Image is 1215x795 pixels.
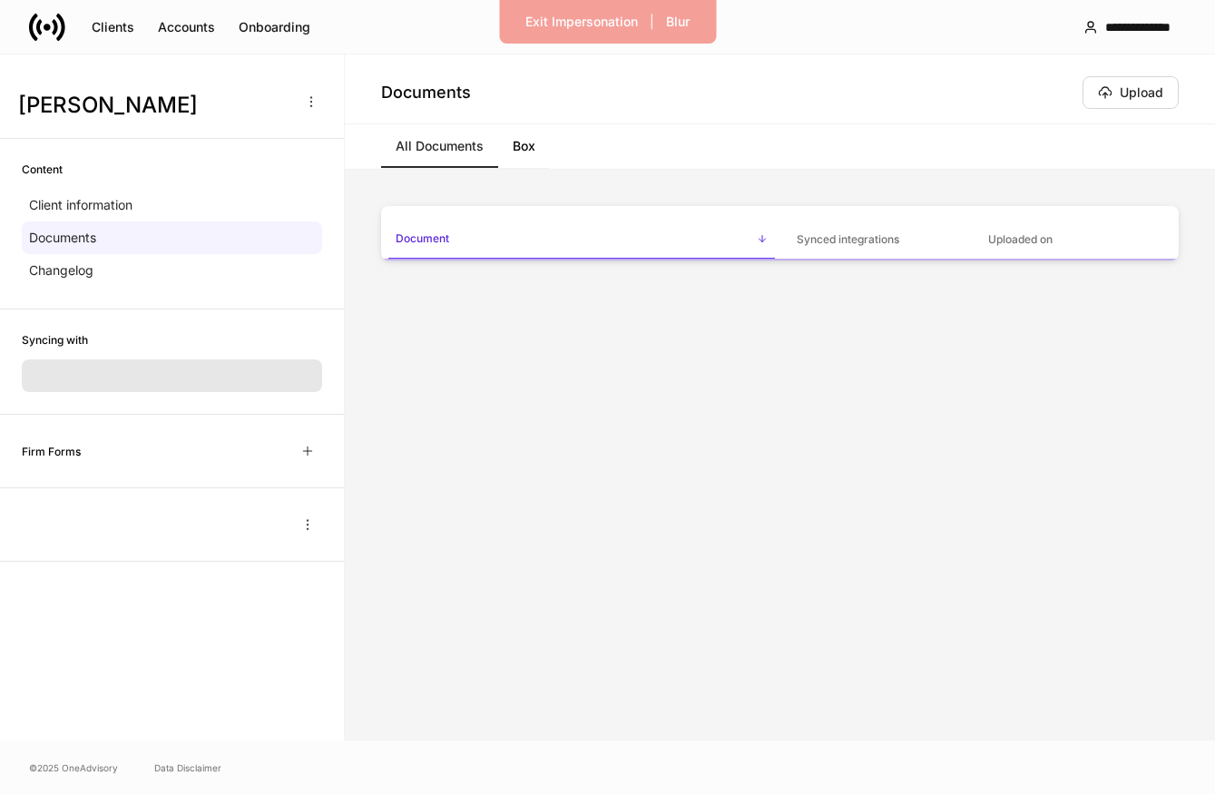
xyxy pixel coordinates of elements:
h3: [PERSON_NAME] [18,91,289,120]
h6: Document [396,230,449,247]
button: Onboarding [227,13,322,42]
span: Document [388,221,775,260]
a: Data Disclaimer [154,761,221,775]
h6: Syncing with [22,331,88,348]
h6: Uploaded on [988,231,1053,248]
h6: Synced integrations [797,231,899,248]
div: Upload [1120,83,1163,102]
div: Exit Impersonation [525,13,638,31]
div: Clients [92,18,134,36]
span: Synced integrations [789,221,966,259]
button: Accounts [146,13,227,42]
span: © 2025 OneAdvisory [29,761,118,775]
a: Client information [22,189,322,221]
button: Upload [1083,76,1179,109]
button: Blur [654,7,701,36]
a: Changelog [22,254,322,287]
h6: Content [22,161,63,178]
p: Changelog [29,261,93,280]
div: Onboarding [239,18,310,36]
p: Documents [29,229,96,247]
h6: Firm Forms [22,443,81,460]
a: Box [498,124,550,168]
p: Client information [29,196,132,214]
div: Accounts [158,18,215,36]
h4: Documents [381,82,471,103]
div: Blur [666,13,690,31]
button: Exit Impersonation [514,7,650,36]
span: Uploaded on [981,221,1158,259]
a: Documents [22,221,322,254]
button: Clients [80,13,146,42]
a: All Documents [381,124,498,168]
